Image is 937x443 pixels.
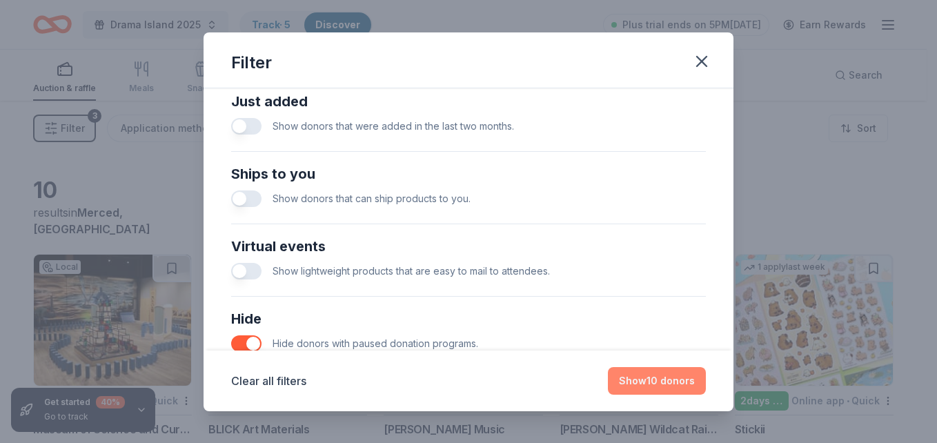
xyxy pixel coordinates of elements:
span: Show donors that were added in the last two months. [273,120,514,132]
button: Show10 donors [608,367,706,395]
span: Show donors that can ship products to you. [273,193,471,204]
div: Just added [231,90,706,112]
span: Hide donors with paused donation programs. [273,337,478,349]
div: Ships to you [231,163,706,185]
div: Virtual events [231,235,706,257]
div: Hide [231,308,706,330]
span: Show lightweight products that are easy to mail to attendees. [273,265,550,277]
div: Filter [231,52,272,74]
button: Clear all filters [231,373,306,389]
